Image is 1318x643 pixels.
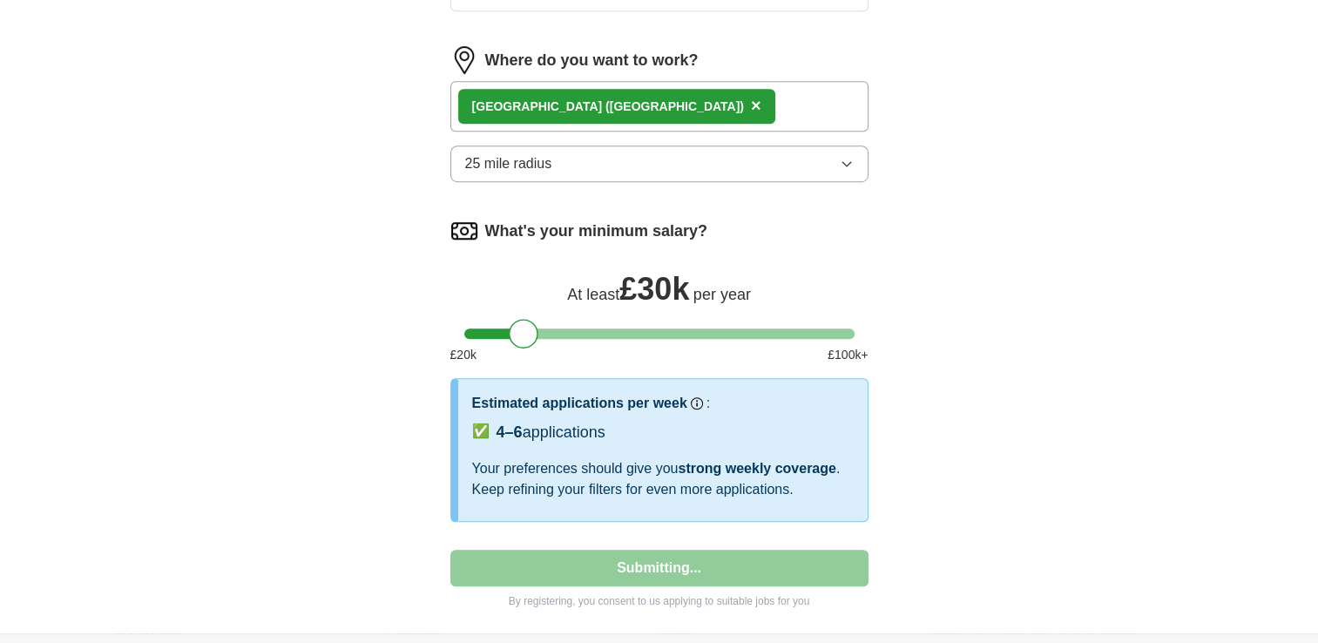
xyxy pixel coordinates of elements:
[751,96,761,115] span: ×
[450,217,478,245] img: salary.png
[472,421,490,442] span: ✅
[472,99,603,113] strong: [GEOGRAPHIC_DATA]
[751,93,761,119] button: ×
[497,421,605,444] div: applications
[450,46,478,74] img: location.png
[693,286,751,303] span: per year
[567,286,619,303] span: At least
[497,423,523,441] span: 4–6
[485,220,707,243] label: What's your minimum salary?
[472,458,854,500] div: Your preferences should give you . Keep refining your filters for even more applications.
[465,153,552,174] span: 25 mile radius
[450,346,477,364] span: £ 20 k
[472,393,687,414] h3: Estimated applications per week
[619,271,689,307] span: £ 30k
[450,593,869,609] p: By registering, you consent to us applying to suitable jobs for you
[706,393,710,414] h3: :
[450,550,869,586] button: Submitting...
[678,461,835,476] span: strong weekly coverage
[485,49,699,72] label: Where do you want to work?
[450,146,869,182] button: 25 mile radius
[605,99,744,113] span: ([GEOGRAPHIC_DATA])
